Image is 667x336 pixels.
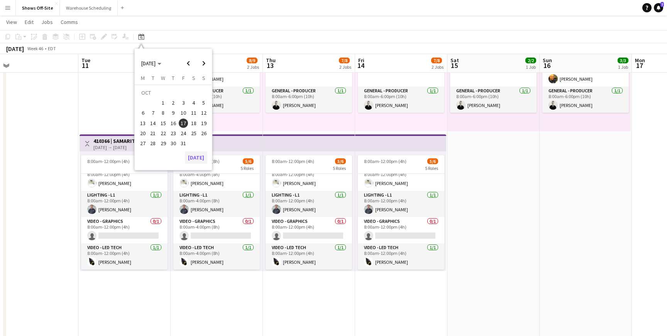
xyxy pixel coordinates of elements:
span: 15 [159,119,168,128]
app-job-card: 8:00am-12:00pm (4h)5/65 Roles[PERSON_NAME]General - Stage Mgr.1/18:00am-12:00pm (4h)[PERSON_NAME]... [81,155,168,270]
span: 11 [80,61,90,70]
button: 11-10-2025 [188,108,198,118]
div: 2 Jobs [339,64,351,70]
button: 25-10-2025 [188,128,198,138]
button: 08-10-2025 [158,108,168,118]
span: 17 [634,61,645,70]
span: F [182,75,185,81]
div: EDT [48,46,56,51]
app-card-role: Video - Graphics0/18:00am-12:00pm (4h) [358,217,444,243]
button: 23-10-2025 [168,128,178,138]
app-card-role: Lighting - L11/18:00am-12:00pm (4h)[PERSON_NAME] [81,191,168,217]
div: 2 Jobs [247,64,259,70]
span: 30 [169,139,178,148]
app-card-role: General - Producer1/18:00am-6:00pm (10h)[PERSON_NAME] [358,87,444,113]
span: 15 [449,61,459,70]
span: 5/6 [243,158,254,164]
span: 12 [199,109,208,118]
span: Thu [266,57,276,64]
span: 13 [138,119,147,128]
h3: 410366 | SAMARITAN'S PURSE [GEOGRAPHIC_DATA] [GEOGRAPHIC_DATA]-8 Retirement [93,137,151,144]
div: 2 Jobs [432,64,444,70]
span: 14 [357,61,364,70]
div: [DATE] [6,45,24,53]
span: 8:00am-12:00pm (4h) [272,158,314,164]
app-card-role: General - Stage Mgr.1/18:00am-12:00pm (4h)[PERSON_NAME] [81,165,168,191]
span: 9 [169,109,178,118]
app-card-role: Video - LED Tech1/18:00am-12:00pm (4h)[PERSON_NAME] [358,243,444,270]
span: Mon [635,57,645,64]
button: 15-10-2025 [158,118,168,128]
span: T [152,75,154,81]
app-card-role: Video - LED Tech1/18:00am-4:00pm (8h)[PERSON_NAME] [173,243,260,270]
app-card-role-placeholder: Driver - DOT [266,60,352,87]
span: 16 [169,119,178,128]
button: 24-10-2025 [178,128,188,138]
button: 02-10-2025 [168,98,178,108]
app-job-card: 8:00am-12:00pm (4h)5/65 Roles[PERSON_NAME]General - Stage Mgr.1/18:00am-12:00pm (4h)[PERSON_NAME]... [266,155,352,270]
span: 5/6 [335,158,346,164]
button: 03-10-2025 [178,98,188,108]
span: 3 [179,98,188,107]
span: 5 Roles [333,165,346,171]
span: 26 [199,129,208,138]
app-card-role: Video - Graphics0/18:00am-12:00pm (4h) [266,217,352,243]
button: 10-10-2025 [178,108,188,118]
span: 23 [169,129,178,138]
button: 28-10-2025 [148,138,158,148]
button: Next month [196,56,212,71]
span: W [161,75,165,81]
span: 19 [199,119,208,128]
button: 05-10-2025 [199,98,209,108]
span: Comms [61,19,78,25]
button: 01-10-2025 [158,98,168,108]
app-card-role: General - Producer1/18:00am-6:00pm (10h)[PERSON_NAME] [173,87,260,113]
span: S [192,75,195,81]
span: 11 [189,109,198,118]
button: 07-10-2025 [148,108,158,118]
span: 1 [159,98,168,107]
button: Choose month and year [138,56,164,70]
app-card-role: Driver - DOT1/18:00am-1:00pm (5h)[PERSON_NAME] [173,60,260,87]
button: Warehouse Scheduling [60,0,118,15]
button: 20-10-2025 [138,128,148,138]
span: 8:00am-12:00pm (4h) [364,158,406,164]
span: 14 [149,119,158,128]
div: [DATE] → [DATE] [93,144,151,150]
app-card-role: Video - Graphics0/18:00am-12:00pm (4h) [81,217,168,243]
span: 21 [149,129,158,138]
div: 8:00am-4:00pm (8h)5/65 Roles[PERSON_NAME]General - Stage Mgr.1/18:00am-4:00pm (8h)[PERSON_NAME]Li... [173,155,260,270]
span: 24 [179,129,188,138]
button: Shows Off-Site [16,0,60,15]
app-card-role: Lighting - L11/18:00am-4:00pm (8h)[PERSON_NAME] [173,191,260,217]
span: 2/2 [525,58,536,63]
span: T [172,75,174,81]
span: 7 [660,2,664,7]
span: 7/8 [431,58,442,63]
button: 17-10-2025 [178,118,188,128]
button: 04-10-2025 [188,98,198,108]
app-card-role: General - Stage Mgr.1/18:00am-12:00pm (4h)[PERSON_NAME] [266,165,352,191]
button: 27-10-2025 [138,138,148,148]
app-card-role: General - Producer1/18:00am-6:00pm (10h)[PERSON_NAME] [542,87,629,113]
app-card-role: Lighting - L11/18:00am-12:00pm (4h)[PERSON_NAME] [266,191,352,217]
span: S [202,75,205,81]
app-card-role: General - Producer1/18:00am-6:00pm (10h)[PERSON_NAME] [266,87,352,113]
app-card-role: Driver - DOT1/18:00am-1:00pm (5h)[PERSON_NAME] [542,60,629,87]
span: 6 [138,109,147,118]
button: 13-10-2025 [138,118,148,128]
span: 8 [159,109,168,118]
span: 13 [265,61,276,70]
button: 19-10-2025 [199,118,209,128]
app-card-role: Video - Graphics0/18:00am-4:00pm (8h) [173,217,260,243]
button: 18-10-2025 [188,118,198,128]
button: 22-10-2025 [158,128,168,138]
span: 17 [179,119,188,128]
span: Tue [81,57,90,64]
span: 20 [138,129,147,138]
span: 25 [189,129,198,138]
span: 5 [199,98,208,107]
app-card-role: Video - LED Tech1/18:00am-12:00pm (4h)[PERSON_NAME] [81,243,168,270]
